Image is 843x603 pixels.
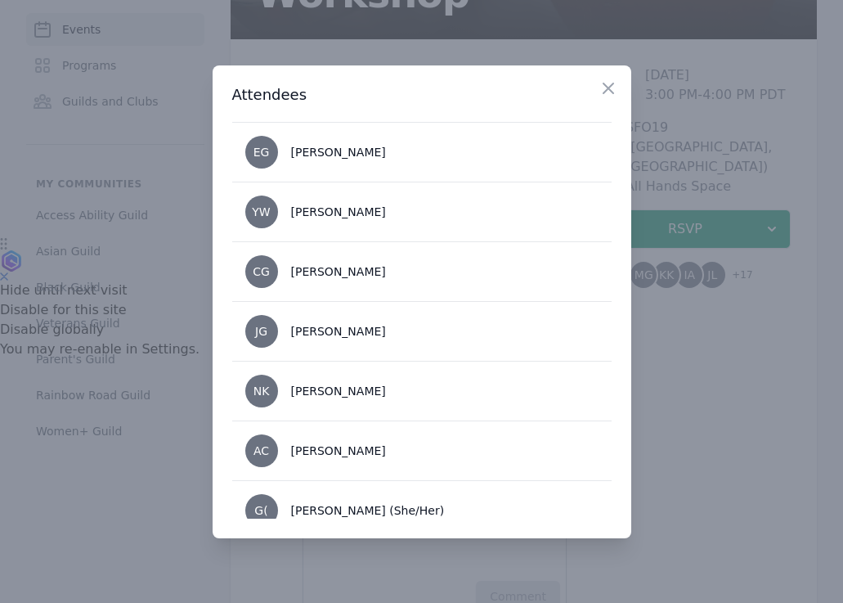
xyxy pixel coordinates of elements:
span: YW [252,206,270,218]
div: [PERSON_NAME] [291,204,386,220]
span: NK [253,385,270,397]
div: [PERSON_NAME] (She/Her) [291,502,445,519]
h3: Attendees [232,85,612,105]
div: [PERSON_NAME] [291,144,386,160]
span: EG [253,146,270,158]
div: [PERSON_NAME] [291,263,386,280]
span: G( [254,505,267,516]
span: AC [253,445,269,457]
span: JG [255,326,267,337]
div: [PERSON_NAME] [291,443,386,459]
div: [PERSON_NAME] [291,383,386,399]
span: CG [253,266,270,277]
div: [PERSON_NAME] [291,323,386,340]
